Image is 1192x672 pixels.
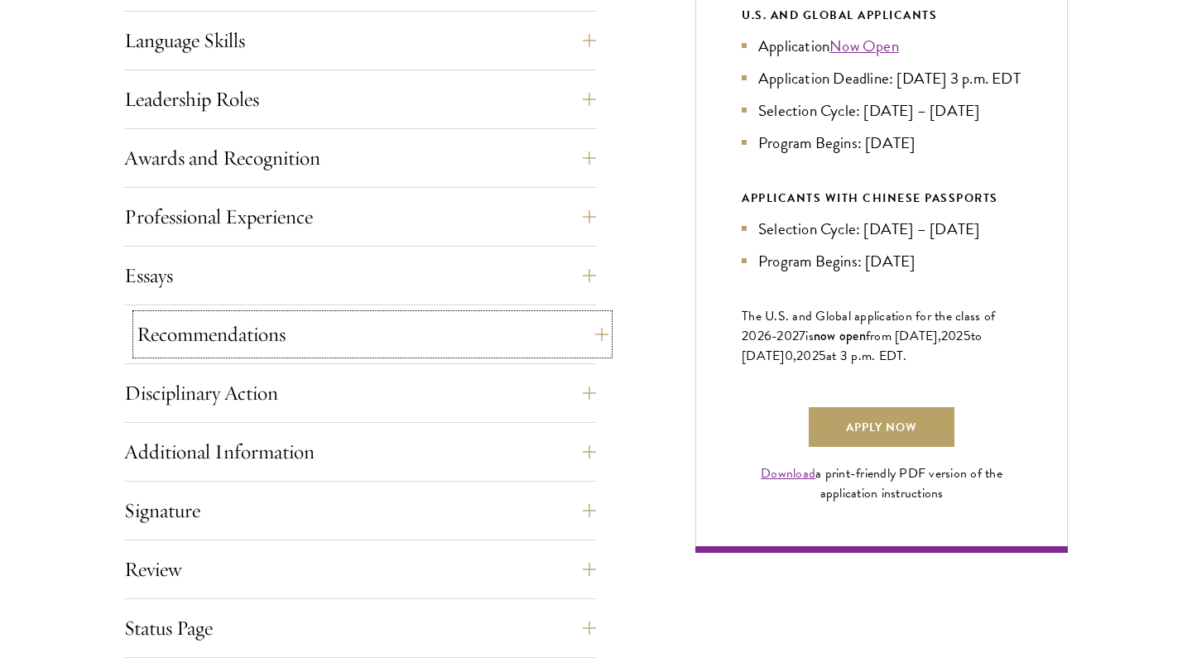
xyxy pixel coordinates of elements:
[124,432,596,472] button: Additional Information
[866,326,941,346] span: from [DATE],
[799,326,805,346] span: 7
[941,326,964,346] span: 202
[742,131,1021,155] li: Program Begins: [DATE]
[764,326,771,346] span: 6
[785,346,793,366] span: 0
[124,138,596,178] button: Awards and Recognition
[742,217,1021,241] li: Selection Cycle: [DATE] – [DATE]
[742,188,1021,209] div: APPLICANTS WITH CHINESE PASSPORTS
[819,346,826,366] span: 5
[124,550,596,589] button: Review
[771,326,799,346] span: -202
[793,346,796,366] span: ,
[124,79,596,119] button: Leadership Roles
[742,66,1021,90] li: Application Deadline: [DATE] 3 p.m. EDT
[124,491,596,530] button: Signature
[124,197,596,237] button: Professional Experience
[742,34,1021,58] li: Application
[742,98,1021,122] li: Selection Cycle: [DATE] – [DATE]
[742,306,995,346] span: The U.S. and Global application for the class of 202
[761,463,815,483] a: Download
[742,326,982,366] span: to [DATE]
[124,373,596,413] button: Disciplinary Action
[814,326,866,345] span: now open
[805,326,814,346] span: is
[742,249,1021,273] li: Program Begins: [DATE]
[826,346,907,366] span: at 3 p.m. EDT.
[829,34,899,58] a: Now Open
[124,608,596,648] button: Status Page
[964,326,971,346] span: 5
[809,407,954,447] a: Apply Now
[124,256,596,295] button: Essays
[742,5,1021,26] div: U.S. and Global Applicants
[742,463,1021,503] div: a print-friendly PDF version of the application instructions
[796,346,819,366] span: 202
[137,314,608,354] button: Recommendations
[124,21,596,60] button: Language Skills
